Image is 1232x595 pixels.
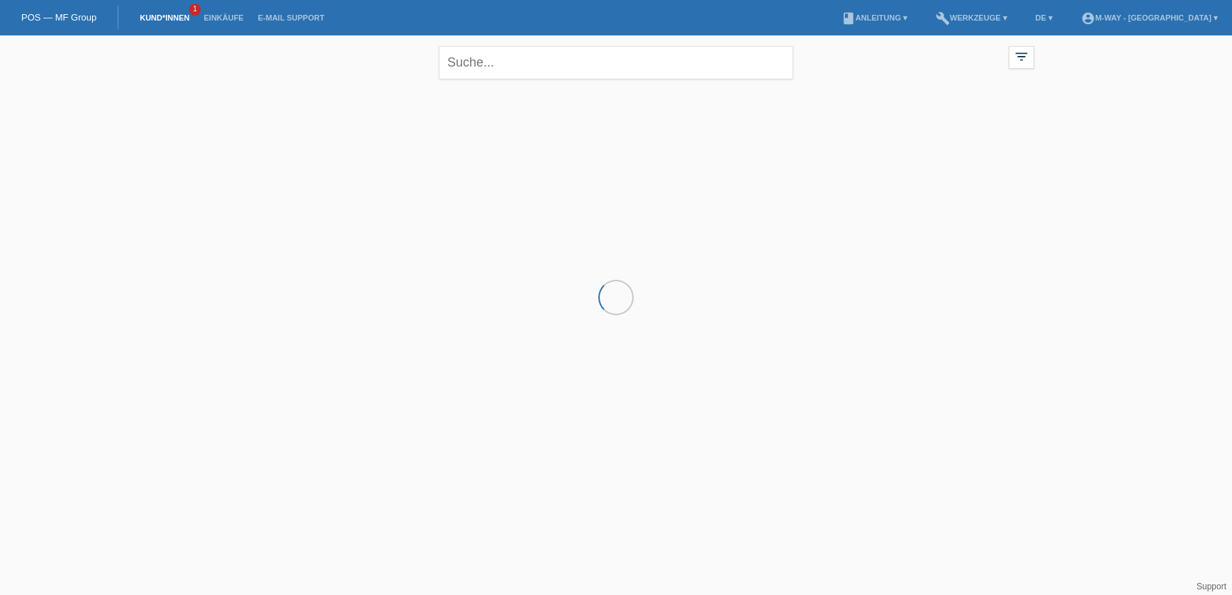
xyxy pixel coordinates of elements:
i: account_circle [1081,11,1095,25]
span: 1 [189,4,201,16]
a: Support [1197,582,1226,591]
i: filter_list [1014,49,1029,64]
a: Kund*innen [133,13,196,22]
a: DE ▾ [1029,13,1060,22]
a: E-Mail Support [251,13,332,22]
a: Einkäufe [196,13,250,22]
a: account_circlem-way - [GEOGRAPHIC_DATA] ▾ [1074,13,1225,22]
a: buildWerkzeuge ▾ [929,13,1014,22]
input: Suche... [439,46,793,79]
i: build [936,11,950,25]
a: POS — MF Group [21,12,96,23]
a: bookAnleitung ▾ [834,13,914,22]
i: book [841,11,856,25]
